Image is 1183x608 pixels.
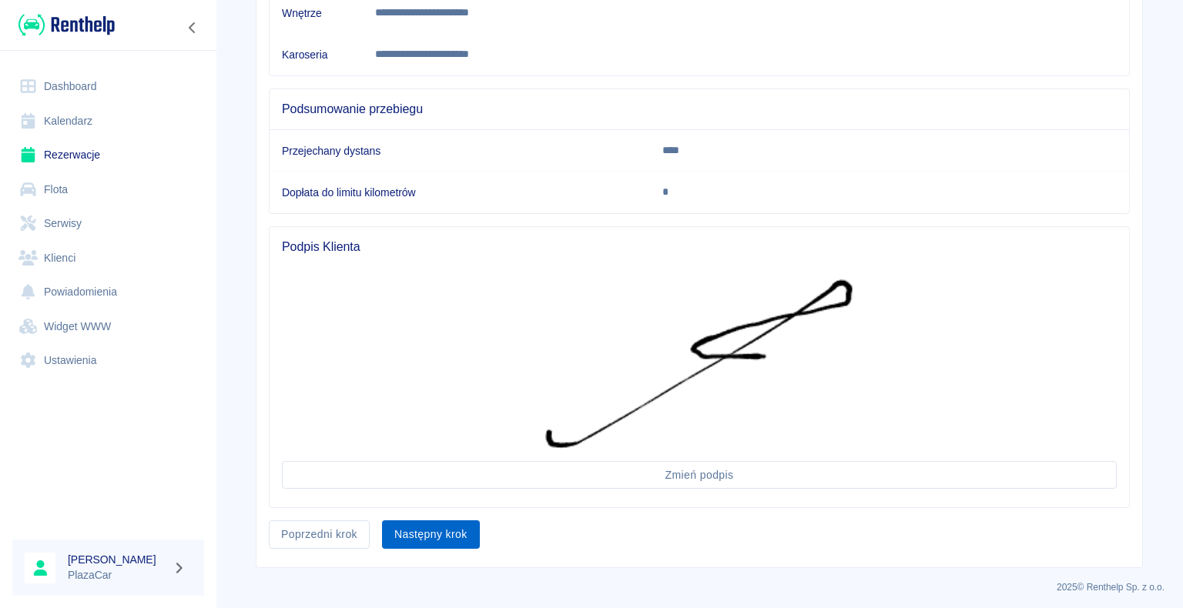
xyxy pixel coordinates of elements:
a: Dashboard [12,69,204,104]
a: Kalendarz [12,104,204,139]
h6: Karoseria [282,47,350,62]
span: Podpis Klienta [282,239,1117,255]
button: Zmień podpis [282,461,1117,489]
a: Powiadomienia [12,275,204,309]
a: Ustawienia [12,343,204,378]
a: Widget WWW [12,309,204,344]
a: Renthelp logo [12,12,115,38]
a: Klienci [12,241,204,276]
a: Serwisy [12,206,204,241]
span: Podsumowanie przebiegu [282,102,1117,117]
h6: [PERSON_NAME] [68,552,166,567]
h6: Wnętrze [282,5,350,21]
button: Poprzedni krok [269,520,370,549]
h6: Dopłata do limitu kilometrów [282,185,638,200]
button: Zwiń nawigację [181,18,204,38]
h6: Przejechany dystans [282,143,638,159]
a: Flota [12,172,204,207]
img: Renthelp logo [18,12,115,38]
p: 2025 © Renthelp Sp. z o.o. [234,580,1165,594]
img: Podpis [545,279,853,449]
button: Następny krok [382,520,480,549]
a: Rezerwacje [12,138,204,172]
p: PlazaCar [68,567,166,583]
